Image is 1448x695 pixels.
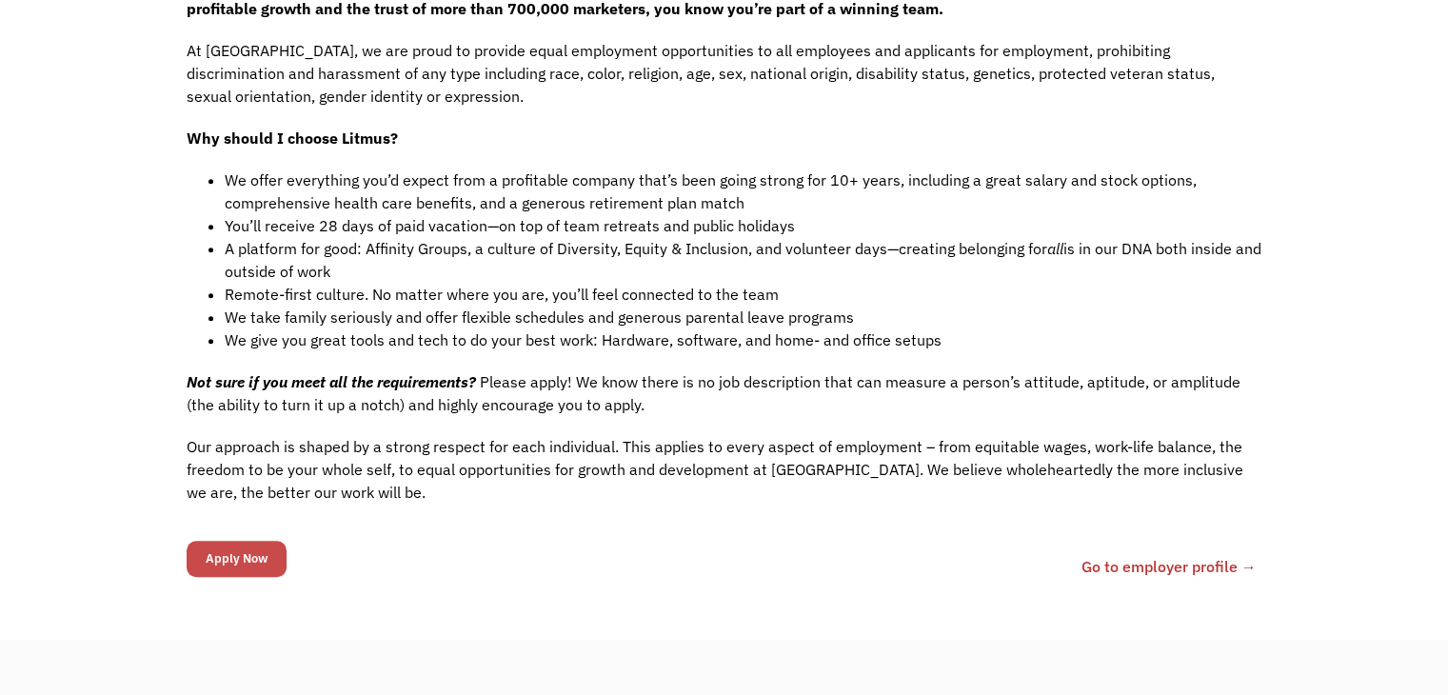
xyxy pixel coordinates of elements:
[225,239,1261,281] span: is in our DNA both inside and outside of work
[1081,555,1257,578] a: Go to employer profile →
[225,216,795,235] span: You’ll receive 28 days of paid vacation—on top of team retreats and public holidays
[187,372,1240,414] span: Please apply! We know there is no job description that can measure a person’s attitude, aptitude,...
[225,239,1047,258] span: A platform for good: Affinity Groups, a culture of Diversity, Equity & Inclusion, and volunteer d...
[225,330,942,349] span: We give you great tools and tech to do your best work: Hardware, software, and home- and office s...
[187,129,398,148] strong: Why should I choose Litmus?
[187,41,1215,106] span: At [GEOGRAPHIC_DATA], we are proud to provide equal employment opportunities to all employees and...
[187,541,287,577] input: Apply Now
[1047,239,1063,258] span: all
[225,285,779,304] span: Remote-first culture. No matter where you are, you’ll feel connected to the team
[187,372,476,391] em: Not sure if you meet all the requirements?
[225,308,854,327] span: We take family seriously and offer flexible schedules and generous parental leave programs
[187,536,287,582] form: Email Form
[225,170,1197,212] span: We offer everything you’d expect from a profitable company that’s been going strong for 10+ years...
[187,437,1243,502] span: Our approach is shaped by a strong respect for each individual. This applies to every aspect of e...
